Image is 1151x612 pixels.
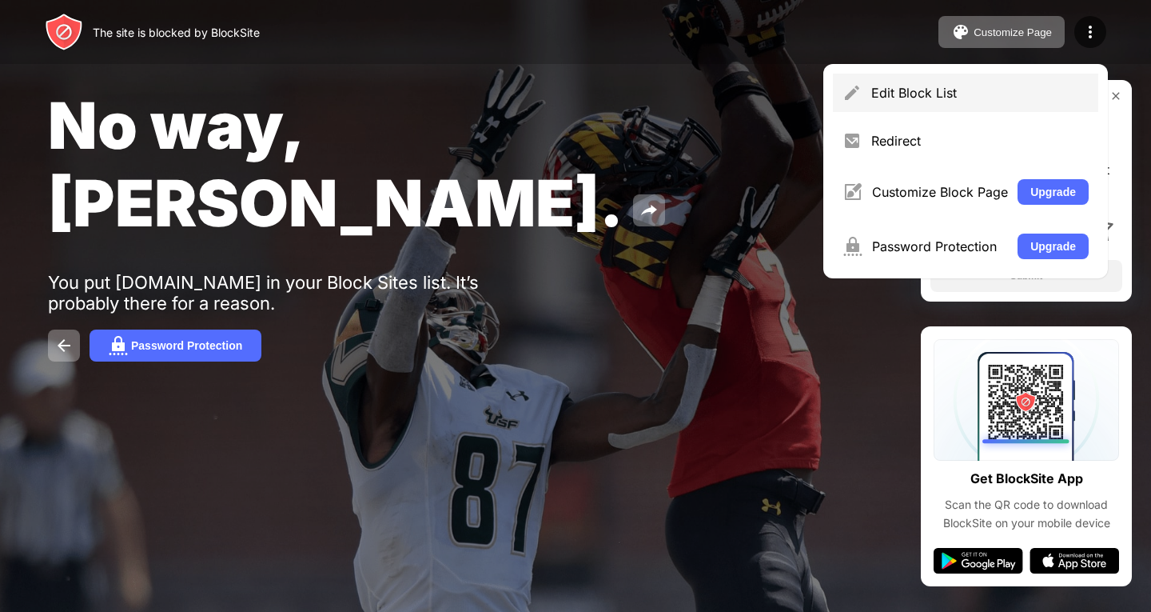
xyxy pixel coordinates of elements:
[842,83,862,102] img: menu-pencil.svg
[871,133,1089,149] div: Redirect
[131,339,242,352] div: Password Protection
[951,22,970,42] img: pallet.svg
[54,336,74,355] img: back.svg
[938,16,1065,48] button: Customize Page
[1109,90,1122,102] img: rate-us-close.svg
[934,548,1023,574] img: google-play.svg
[48,86,623,242] span: No way, [PERSON_NAME].
[970,467,1083,490] div: Get BlockSite App
[639,201,659,220] img: share.svg
[842,131,862,150] img: menu-redirect.svg
[1018,234,1089,259] button: Upgrade
[109,336,128,355] img: password.svg
[872,238,1008,254] div: Password Protection
[871,85,1089,101] div: Edit Block List
[1081,22,1100,42] img: menu-icon.svg
[45,13,83,51] img: header-logo.svg
[872,184,1008,200] div: Customize Block Page
[48,272,542,314] div: You put [DOMAIN_NAME] in your Block Sites list. It’s probably there for a reason.
[934,496,1119,532] div: Scan the QR code to download BlockSite on your mobile device
[1018,179,1089,205] button: Upgrade
[93,26,260,39] div: The site is blocked by BlockSite
[842,237,862,256] img: menu-password.svg
[90,330,261,362] button: Password Protection
[1030,548,1119,574] img: app-store.svg
[842,182,862,202] img: menu-customize.svg
[974,26,1052,38] div: Customize Page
